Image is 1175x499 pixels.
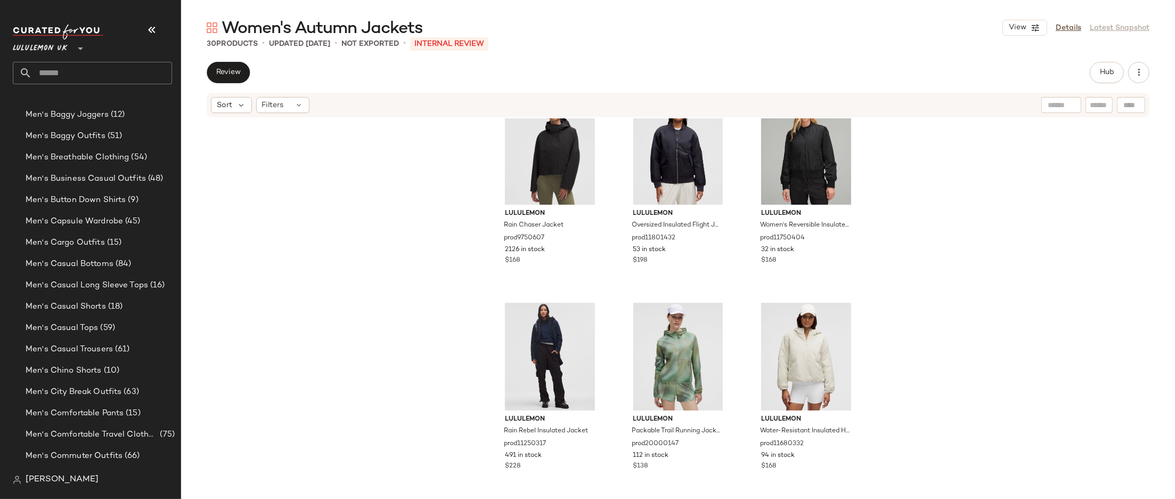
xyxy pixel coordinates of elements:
span: lululemon [505,209,595,219]
span: prod11680332 [760,439,804,449]
span: Men's City Break Outfits [26,386,121,398]
span: prod11801432 [632,234,676,243]
span: Oversized Insulated Flight Jacket [632,221,722,230]
span: lululemon [633,415,723,424]
span: Packable Trail Running Jacket [632,426,722,436]
span: (45) [123,215,141,228]
img: LW4CM6S_071299_1 [625,303,732,411]
span: Men's Baggy Joggers [26,109,109,121]
span: prod9750607 [504,234,544,243]
span: prod20000147 [632,439,679,449]
span: (10) [102,365,120,377]
span: (15) [105,237,122,249]
span: Men's Comfortable Travel Clothes [26,429,158,441]
span: Men's Casual Long Sleeve Tops [26,279,148,292]
span: Lululemon UK [13,36,68,55]
span: Men's Casual Tops [26,322,98,334]
span: • [262,37,265,50]
span: (75) [158,429,175,441]
span: Filters [262,100,284,111]
span: 112 in stock [633,451,669,461]
span: (48) [146,173,164,185]
span: (61) [113,343,130,356]
span: $168 [761,256,776,265]
span: Men's Button Down Shirts [26,194,126,206]
span: (59) [98,322,115,334]
p: updated [DATE] [269,38,330,50]
span: $168 [505,256,520,265]
img: svg%3e [207,22,217,33]
span: Men's Casual Bottoms [26,258,113,270]
span: Rain Rebel Insulated Jacket [504,426,588,436]
span: Men's Comfortable Pants [26,407,124,420]
span: (9) [126,194,138,206]
img: LW4CMPS_031382_1 [496,303,603,411]
span: Men's Business Casual Outfits [26,173,146,185]
span: Men's Breathable Clothing [26,151,129,164]
span: Men's Commuter Outfits [26,450,123,462]
span: lululemon [505,415,595,424]
span: [PERSON_NAME] [26,473,99,486]
span: (66) [123,450,140,462]
span: (51) [105,130,123,142]
span: Men's Capsule Wardrobe [26,215,123,228]
span: 53 in stock [633,245,666,255]
span: • [334,37,337,50]
img: LW4CEDS_027597_1 [753,303,860,411]
span: (63) [121,386,139,398]
span: $168 [761,462,776,471]
button: Hub [1090,62,1124,83]
span: (15) [124,407,141,420]
span: (12) [109,109,125,121]
span: Water-Resistant Insulated Hooded Jacket [760,426,850,436]
span: Men's Cargo Outfits [26,237,105,249]
span: Hub [1099,68,1114,77]
span: 2126 in stock [505,245,545,255]
span: 94 in stock [761,451,795,461]
span: (54) [129,151,148,164]
span: prod11250317 [504,439,546,449]
span: Women's Autumn Jackets [222,18,422,39]
img: cfy_white_logo.C9jOOHJF.svg [13,25,103,39]
span: Men's Chino Shorts [26,365,102,377]
span: • [403,37,406,50]
img: svg%3e [13,476,21,484]
span: $198 [633,256,648,265]
span: Review [216,68,241,77]
span: 30 [207,40,216,48]
span: $138 [633,462,648,471]
p: INTERNAL REVIEW [410,37,488,51]
span: View [1008,23,1026,32]
span: (18) [106,301,123,313]
p: Not Exported [341,38,399,50]
span: Men's Casual Trousers [26,343,113,356]
span: Rain Chaser Jacket [504,221,564,230]
span: prod11750404 [760,234,805,243]
span: lululemon [761,209,851,219]
button: View [1002,20,1047,36]
span: Women's Reversible Insulated Bomber Jacket [760,221,850,230]
span: $228 [505,462,520,471]
span: 491 in stock [505,451,542,461]
span: 32 in stock [761,245,794,255]
span: (16) [148,279,165,292]
span: Sort [217,100,232,111]
span: Men's Baggy Outfits [26,130,105,142]
button: Review [207,62,250,83]
a: Details [1056,22,1081,34]
span: lululemon [761,415,851,424]
span: Men's Casual Shorts [26,301,106,313]
div: Products [207,38,258,50]
span: lululemon [633,209,723,219]
span: (84) [113,258,132,270]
